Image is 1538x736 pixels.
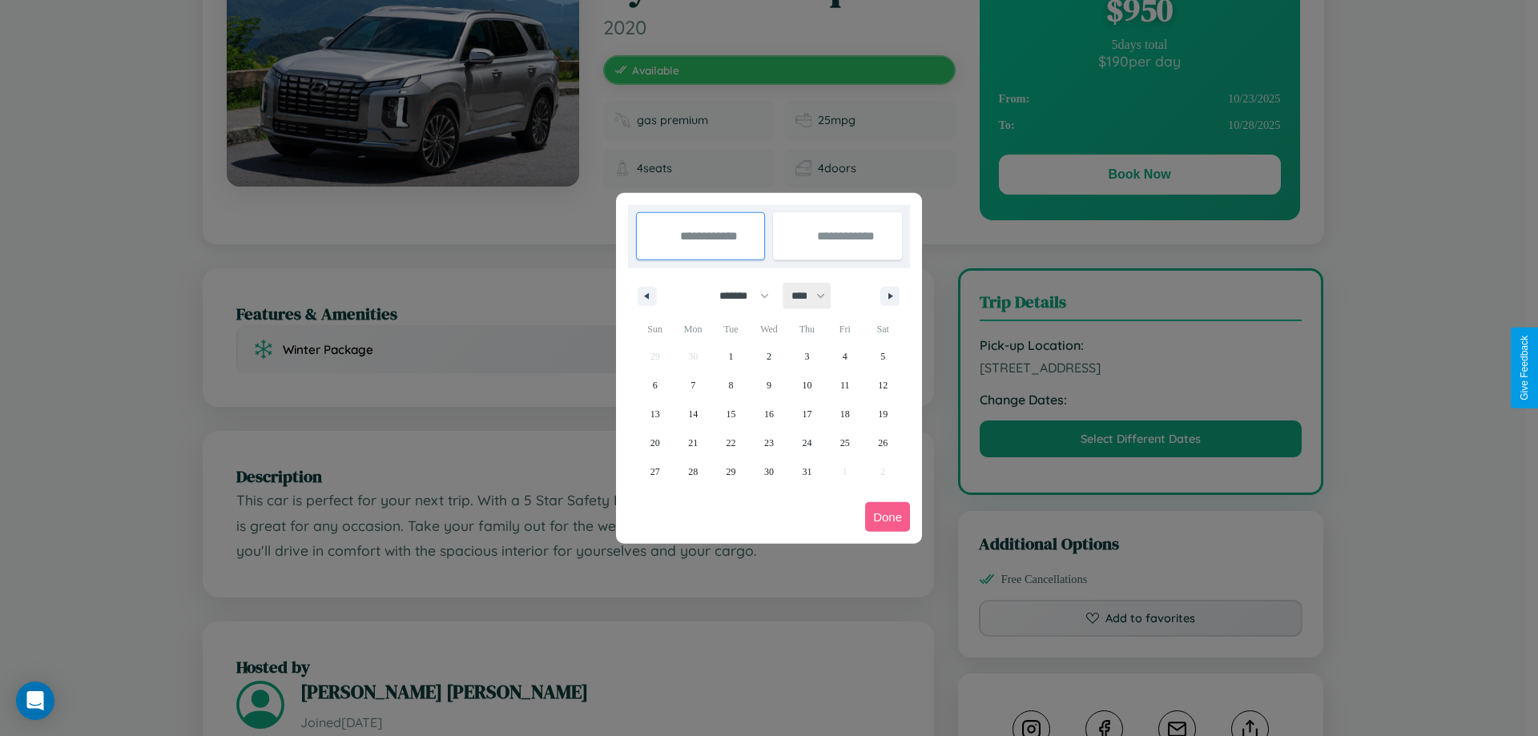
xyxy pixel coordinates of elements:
span: 14 [688,400,698,428]
span: Mon [674,316,711,342]
span: 20 [650,428,660,457]
button: 7 [674,371,711,400]
span: 7 [690,371,695,400]
span: 9 [767,371,771,400]
span: 8 [729,371,734,400]
span: Sun [636,316,674,342]
button: 10 [788,371,826,400]
span: Wed [750,316,787,342]
span: 11 [840,371,850,400]
span: 21 [688,428,698,457]
button: 21 [674,428,711,457]
button: 6 [636,371,674,400]
span: 19 [878,400,888,428]
button: 14 [674,400,711,428]
span: 5 [880,342,885,371]
button: 29 [712,457,750,486]
span: 10 [802,371,811,400]
span: 23 [764,428,774,457]
button: 15 [712,400,750,428]
button: Done [865,502,910,532]
button: 20 [636,428,674,457]
button: 18 [826,400,864,428]
span: Sat [864,316,902,342]
button: 17 [788,400,826,428]
button: 22 [712,428,750,457]
span: 24 [802,428,811,457]
button: 16 [750,400,787,428]
button: 23 [750,428,787,457]
span: Thu [788,316,826,342]
button: 13 [636,400,674,428]
span: 1 [729,342,734,371]
span: 29 [727,457,736,486]
div: Give Feedback [1519,336,1530,400]
span: 31 [802,457,811,486]
button: 26 [864,428,902,457]
span: 22 [727,428,736,457]
button: 2 [750,342,787,371]
span: 26 [878,428,888,457]
span: 13 [650,400,660,428]
span: 6 [653,371,658,400]
button: 11 [826,371,864,400]
button: 8 [712,371,750,400]
span: Fri [826,316,864,342]
button: 24 [788,428,826,457]
span: 15 [727,400,736,428]
span: 18 [840,400,850,428]
span: 27 [650,457,660,486]
span: 25 [840,428,850,457]
button: 9 [750,371,787,400]
span: 4 [843,342,848,371]
span: 16 [764,400,774,428]
span: 30 [764,457,774,486]
button: 31 [788,457,826,486]
span: 12 [878,371,888,400]
button: 27 [636,457,674,486]
button: 5 [864,342,902,371]
span: Tue [712,316,750,342]
span: 28 [688,457,698,486]
span: 3 [804,342,809,371]
button: 12 [864,371,902,400]
button: 3 [788,342,826,371]
span: 2 [767,342,771,371]
div: Open Intercom Messenger [16,682,54,720]
span: 17 [802,400,811,428]
button: 25 [826,428,864,457]
button: 28 [674,457,711,486]
button: 19 [864,400,902,428]
button: 30 [750,457,787,486]
button: 1 [712,342,750,371]
button: 4 [826,342,864,371]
